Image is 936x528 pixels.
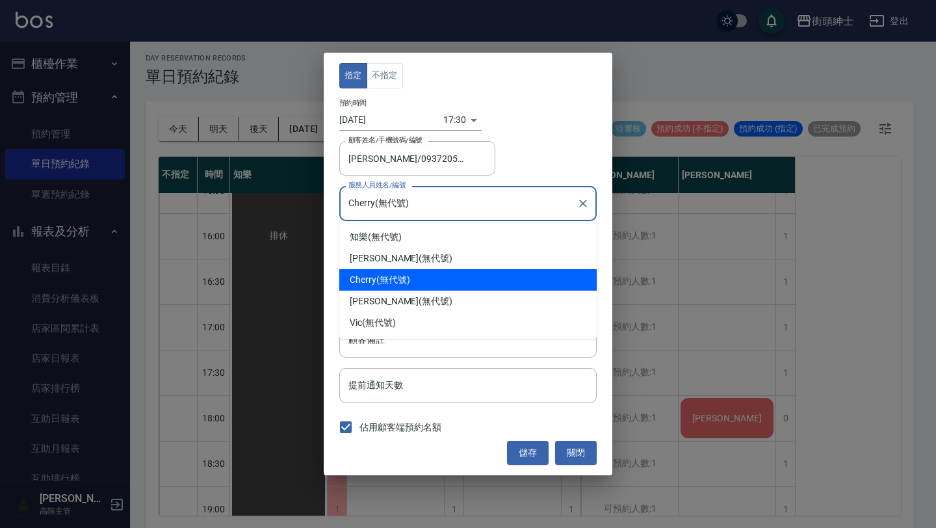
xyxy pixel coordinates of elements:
[339,109,443,131] input: Choose date, selected date is 2025-08-11
[359,421,441,434] span: 佔用顧客端預約名額
[339,291,597,312] div: (無代號)
[367,63,403,88] button: 不指定
[574,194,592,213] button: Clear
[350,295,419,308] span: [PERSON_NAME]
[350,230,368,244] span: 知樂
[339,269,597,291] div: (無代號)
[339,63,367,88] button: 指定
[443,109,466,131] div: 17:30
[348,135,422,145] label: 顧客姓名/手機號碼/編號
[339,248,597,269] div: (無代號)
[339,312,597,334] div: (無代號)
[350,273,376,287] span: Cherry
[350,316,362,330] span: Vic
[339,98,367,108] label: 預約時間
[350,252,419,265] span: [PERSON_NAME]
[555,441,597,465] button: 關閉
[339,226,597,248] div: (無代號)
[348,180,406,190] label: 服務人員姓名/編號
[507,441,549,465] button: 儲存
